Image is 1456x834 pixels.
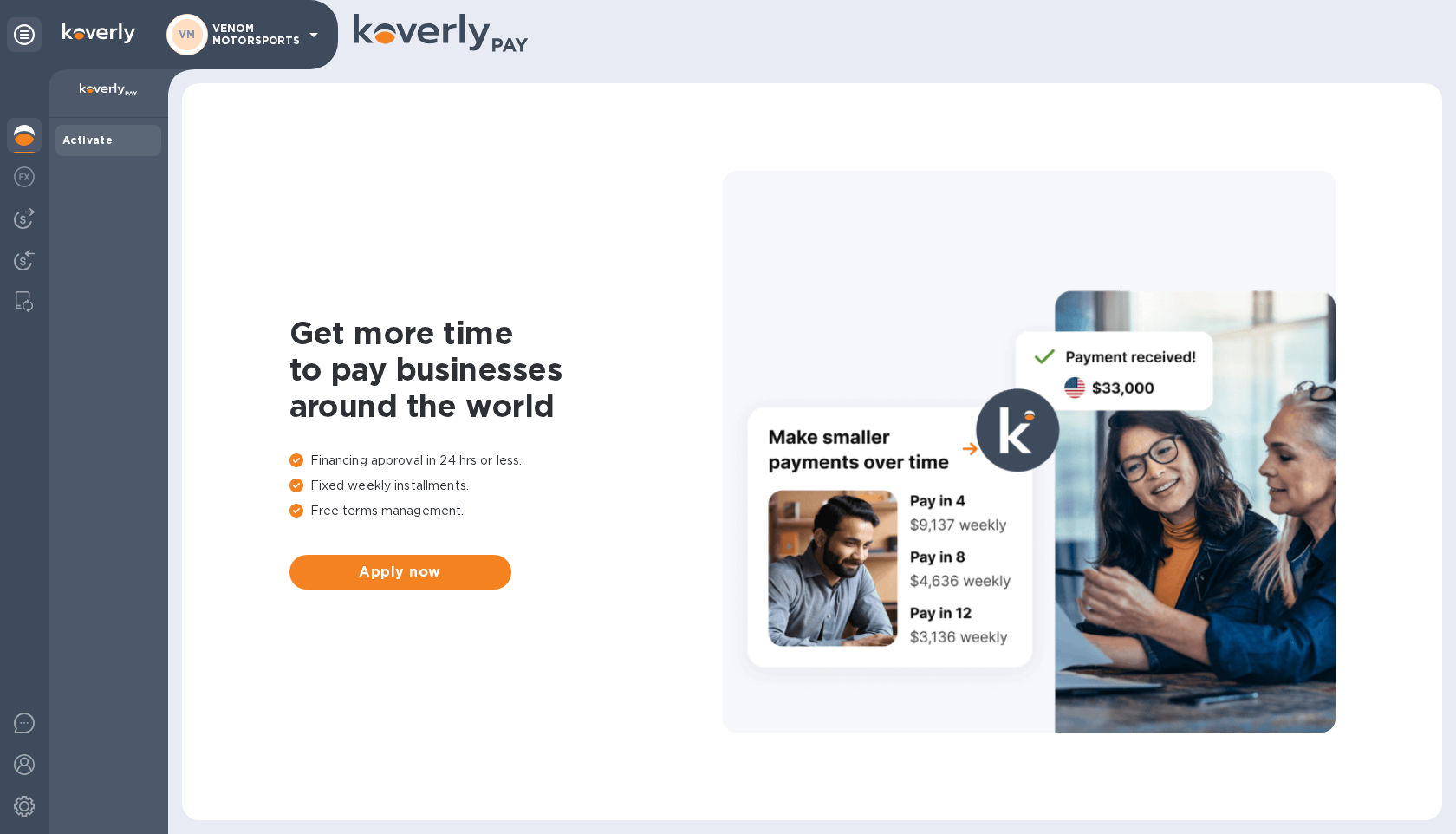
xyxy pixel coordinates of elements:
img: Logo [62,23,135,43]
span: Apply now [303,562,497,583]
p: Fixed weekly installments. [289,477,723,495]
p: Free terms management. [289,502,723,520]
b: Activate [62,134,113,147]
button: Apply now [289,555,511,590]
img: Foreign exchange [14,166,35,187]
h1: Get more time to pay businesses around the world [289,315,723,424]
p: Financing approval in 24 hrs or less. [289,452,723,470]
b: VM [179,28,196,41]
div: Unpin categories [7,17,42,52]
p: VENOM MOTORSPORTS [212,23,299,47]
